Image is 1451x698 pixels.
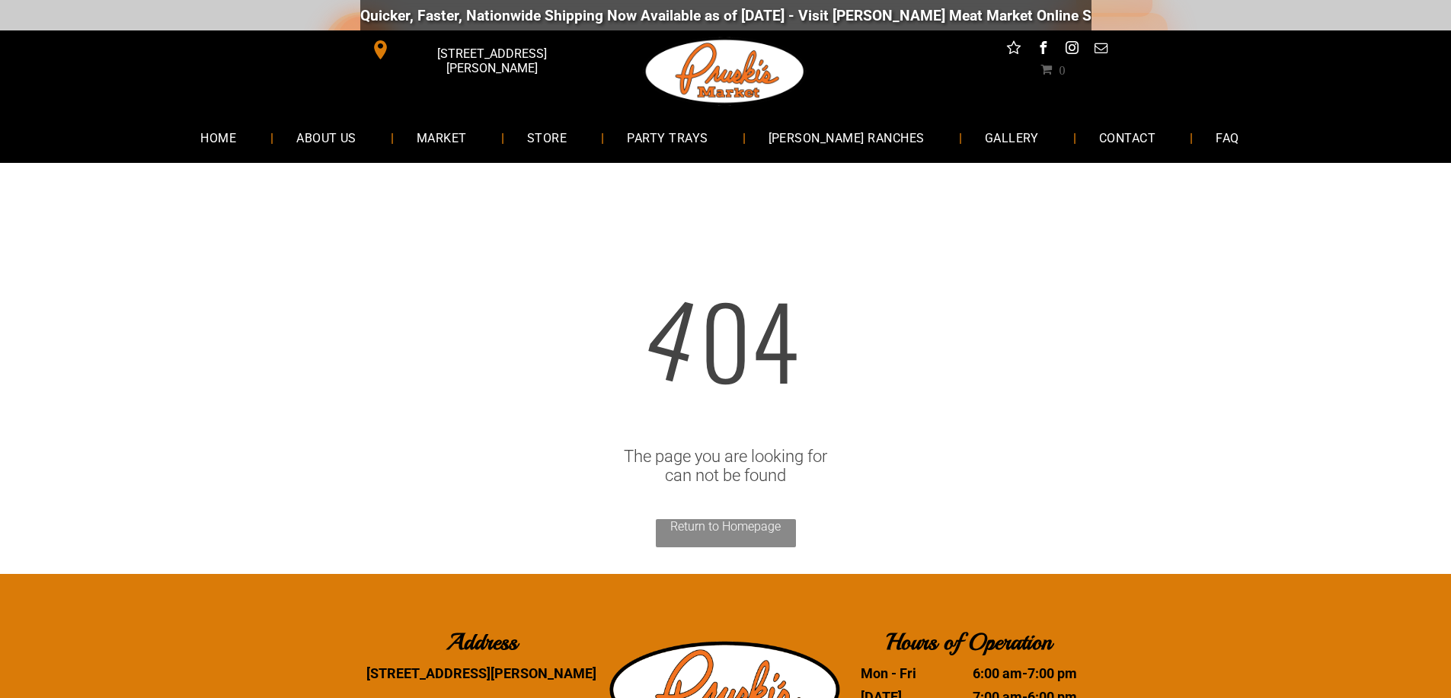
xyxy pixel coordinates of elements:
[962,117,1062,158] a: GALLERY
[1076,117,1178,158] a: CONTACT
[630,258,715,413] span: 4
[643,30,807,113] img: Pruski-s+Market+HQ+Logo2-1920w.png
[1059,63,1065,75] span: 0
[861,665,948,681] dt: Mon - Fri
[273,117,379,158] a: ABOUT US
[1028,665,1077,681] time: 7:00 pm
[177,117,259,158] a: HOME
[446,627,517,656] b: Address
[393,39,590,83] span: [STREET_ADDRESS][PERSON_NAME]
[30,447,1421,485] div: The page you are looking for can not be found
[1062,38,1082,62] a: instagram
[1193,117,1261,158] a: FAQ
[30,266,1421,413] div: 04
[1004,38,1024,62] a: Social network
[973,665,1022,681] time: 6:00 am
[504,117,590,158] a: STORE
[360,665,604,681] div: [STREET_ADDRESS][PERSON_NAME]
[746,117,948,158] a: [PERSON_NAME] RANCHES
[1091,38,1111,62] a: email
[950,665,1078,681] dd: -
[1033,38,1053,62] a: facebook
[394,117,490,158] a: MARKET
[360,38,593,62] a: [STREET_ADDRESS][PERSON_NAME]
[886,627,1052,656] b: Hours of Operation
[656,519,796,547] a: Return to Homepage
[604,117,730,158] a: PARTY TRAYS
